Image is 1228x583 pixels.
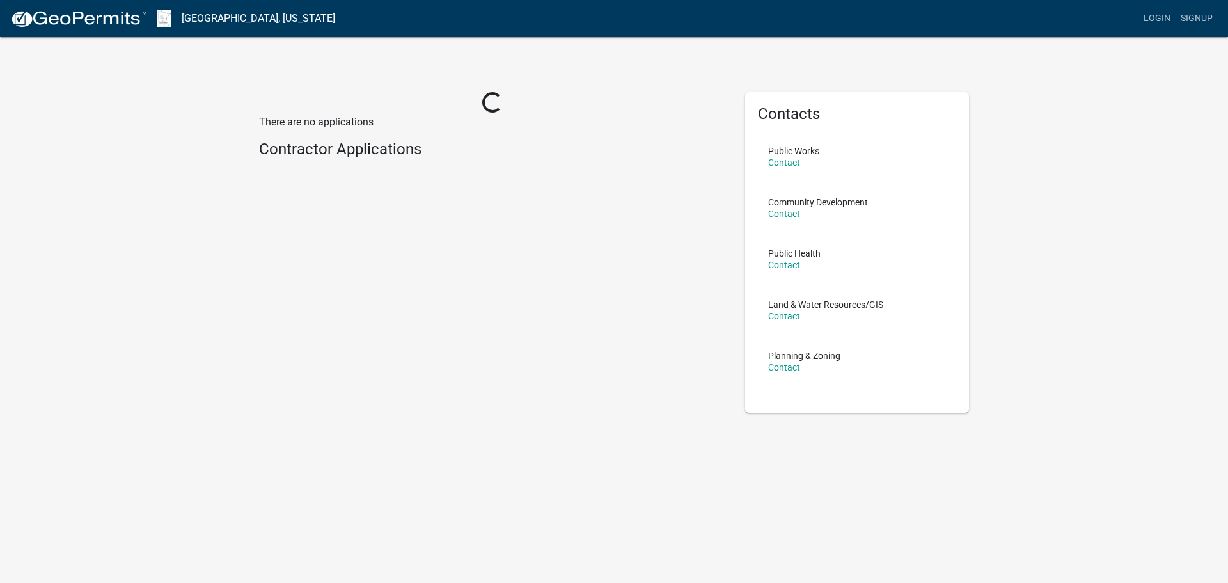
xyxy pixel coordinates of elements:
[768,157,800,168] a: Contact
[768,209,800,219] a: Contact
[768,249,821,258] p: Public Health
[259,140,726,164] wm-workflow-list-section: Contractor Applications
[1176,6,1218,31] a: Signup
[768,362,800,372] a: Contact
[768,260,800,270] a: Contact
[1138,6,1176,31] a: Login
[758,105,956,124] h5: Contacts
[768,198,868,207] p: Community Development
[259,140,726,159] h4: Contractor Applications
[768,300,883,309] p: Land & Water Resources/GIS
[182,8,335,29] a: [GEOGRAPHIC_DATA], [US_STATE]
[768,147,819,156] p: Public Works
[768,351,840,360] p: Planning & Zoning
[157,10,171,27] img: Waseca County, Minnesota
[259,115,726,130] p: There are no applications
[768,311,800,321] a: Contact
